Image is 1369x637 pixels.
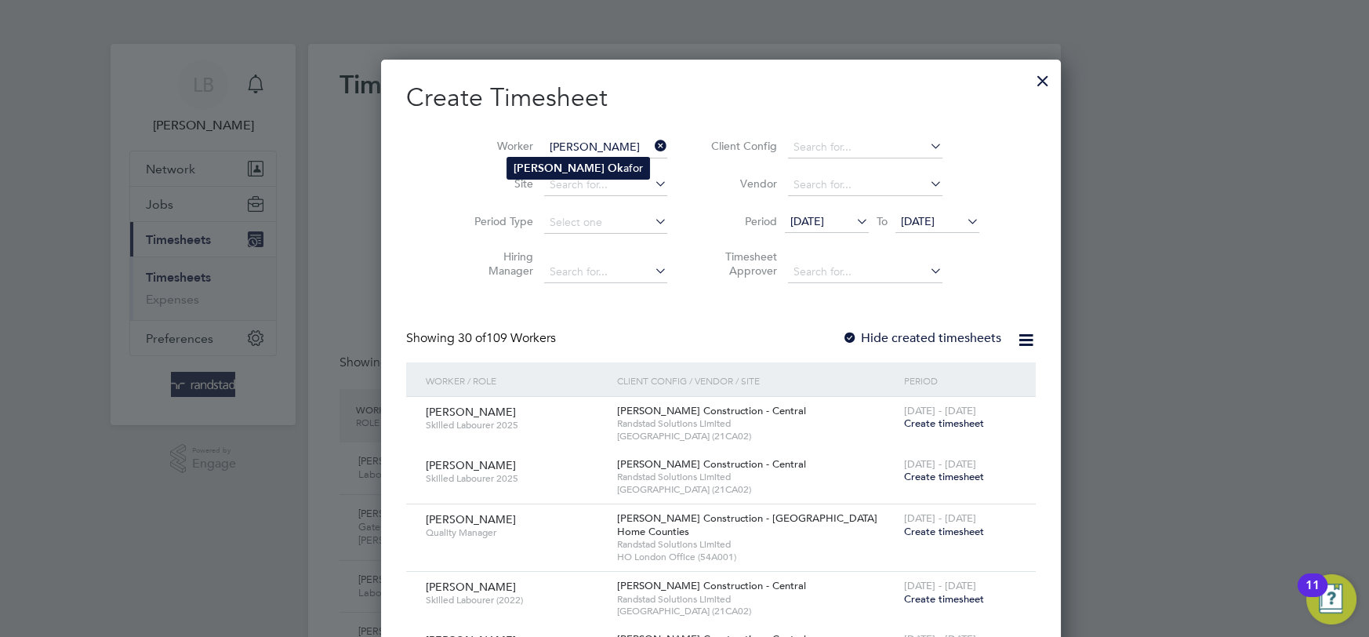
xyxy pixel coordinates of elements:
[617,430,896,442] span: [GEOGRAPHIC_DATA] (21CA02)
[790,214,824,228] span: [DATE]
[842,330,1001,346] label: Hide created timesheets
[463,249,533,278] label: Hiring Manager
[706,214,777,228] label: Period
[617,483,896,496] span: [GEOGRAPHIC_DATA] (21CA02)
[544,261,667,283] input: Search for...
[458,330,486,346] span: 30 of
[617,593,896,606] span: Randstad Solutions Limited
[617,404,806,417] span: [PERSON_NAME] Construction - Central
[426,594,605,606] span: Skilled Labourer (2022)
[1305,585,1320,606] div: 11
[617,605,896,617] span: [GEOGRAPHIC_DATA] (21CA02)
[904,417,984,430] span: Create timesheet
[617,511,877,538] span: [PERSON_NAME] Construction - [GEOGRAPHIC_DATA] Home Counties
[706,177,777,191] label: Vendor
[617,551,896,563] span: HO London Office (54A001)
[426,419,605,431] span: Skilled Labourer 2025
[872,211,892,231] span: To
[426,405,516,419] span: [PERSON_NAME]
[426,512,516,526] span: [PERSON_NAME]
[608,162,623,175] b: Ok
[706,139,777,153] label: Client Config
[544,212,667,234] input: Select one
[617,457,806,471] span: [PERSON_NAME] Construction - Central
[788,136,942,158] input: Search for...
[514,162,605,175] b: [PERSON_NAME]
[706,249,777,278] label: Timesheet Approver
[422,362,613,399] div: Worker / Role
[613,362,900,399] div: Client Config / Vendor / Site
[617,538,896,551] span: Randstad Solutions Limited
[544,174,667,196] input: Search for...
[617,579,806,592] span: [PERSON_NAME] Construction - Central
[463,139,533,153] label: Worker
[426,472,605,485] span: Skilled Labourer 2025
[458,330,556,346] span: 109 Workers
[1306,574,1356,624] button: Open Resource Center, 11 new notifications
[426,580,516,594] span: [PERSON_NAME]
[426,458,516,472] span: [PERSON_NAME]
[463,214,533,228] label: Period Type
[507,158,649,179] li: afor
[788,174,942,196] input: Search for...
[904,525,984,538] span: Create timesheet
[904,404,976,417] span: [DATE] - [DATE]
[406,82,1036,115] h2: Create Timesheet
[617,417,896,430] span: Randstad Solutions Limited
[904,470,984,483] span: Create timesheet
[544,136,667,158] input: Search for...
[904,511,976,525] span: [DATE] - [DATE]
[904,579,976,592] span: [DATE] - [DATE]
[900,362,1020,399] div: Period
[904,457,976,471] span: [DATE] - [DATE]
[406,330,559,347] div: Showing
[463,177,533,191] label: Site
[617,471,896,483] span: Randstad Solutions Limited
[426,526,605,539] span: Quality Manager
[788,261,942,283] input: Search for...
[904,592,984,606] span: Create timesheet
[901,214,935,228] span: [DATE]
